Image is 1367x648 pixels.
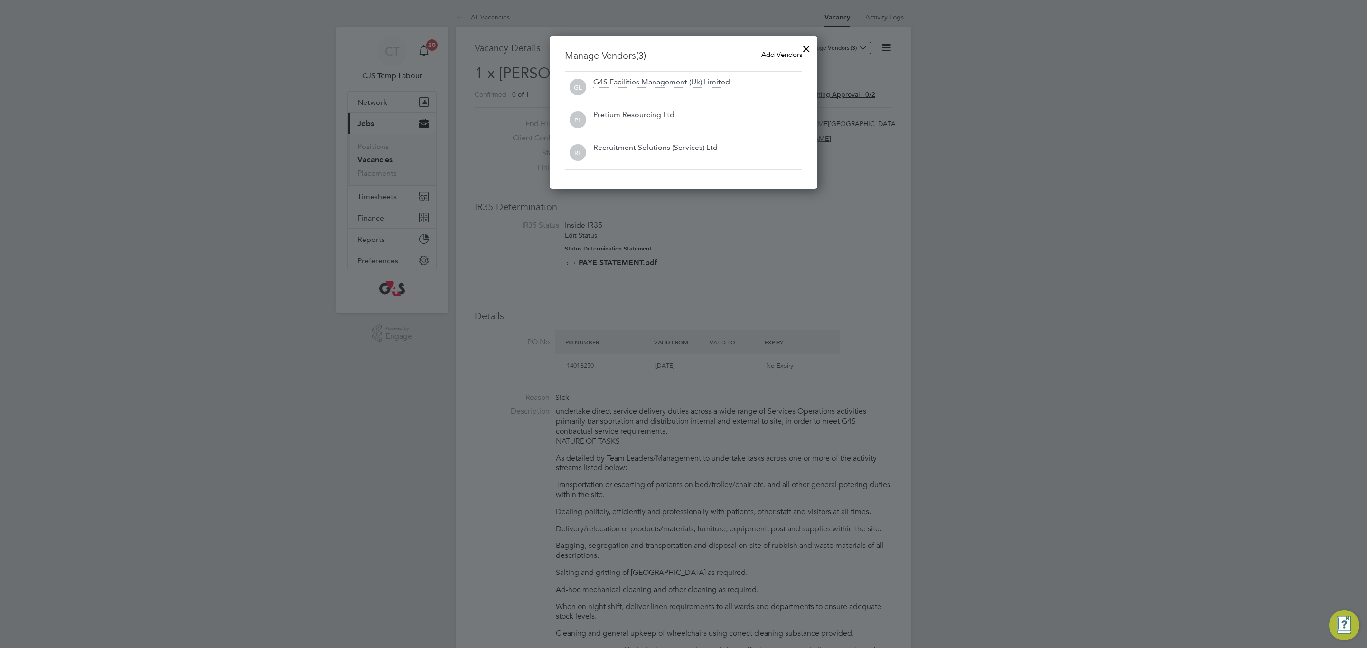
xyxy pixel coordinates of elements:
button: Engage Resource Center [1329,610,1359,640]
span: PL [570,112,586,129]
div: Pretium Resourcing Ltd [593,110,674,120]
div: G4S Facilities Management (Uk) Limited [593,77,730,88]
h3: Manage Vendors [565,49,802,62]
span: (3) [636,49,646,62]
span: Add Vendors [761,50,802,59]
div: Recruitment Solutions (Services) Ltd [593,143,718,153]
span: GL [570,79,586,96]
span: RL [570,145,586,161]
